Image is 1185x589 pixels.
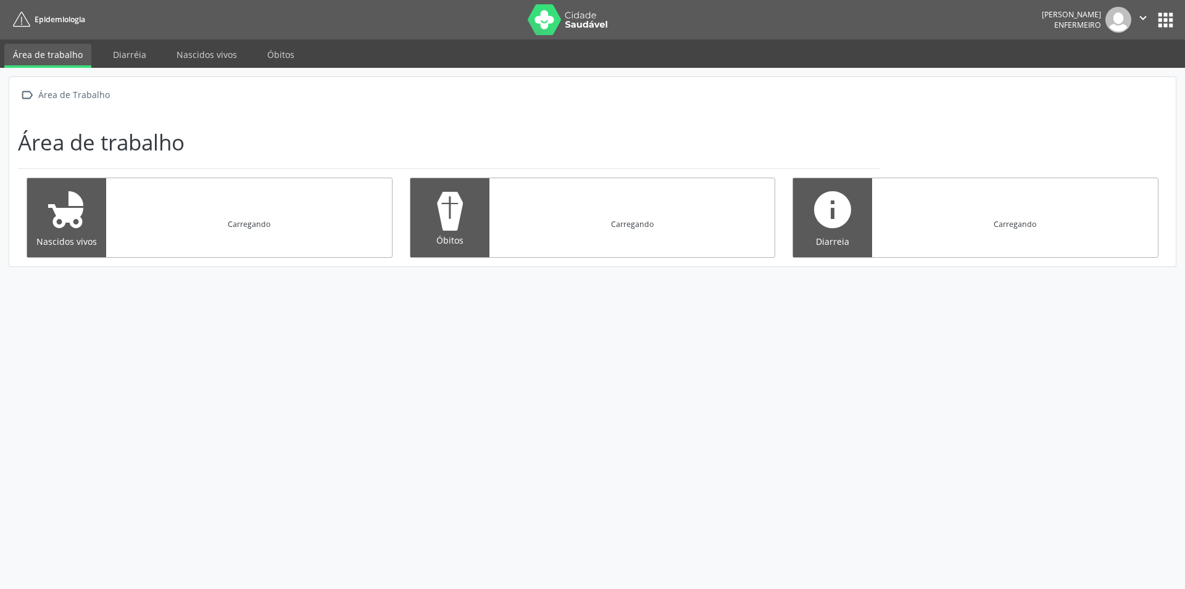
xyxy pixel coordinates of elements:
a:  Área de Trabalho [18,86,112,104]
div: [PERSON_NAME] [1042,9,1101,20]
div: Carregando [611,219,654,229]
span: Epidemiologia [35,14,85,25]
div: Óbitos [419,234,481,247]
div: Carregando [228,219,270,229]
i:  [18,86,36,104]
a: Óbitos [259,44,303,65]
i:  [1136,11,1150,25]
a: Epidemiologia [9,9,85,30]
div: Diarreia [802,235,863,248]
i: child_friendly [44,187,89,232]
span: Enfermeiro [1054,20,1101,30]
div: Nascidos vivos [36,235,98,248]
img: img [1105,7,1131,33]
i: info [810,187,855,232]
button:  [1131,7,1155,33]
div: Área de Trabalho [36,86,112,104]
a: Área de trabalho [4,44,91,68]
button: apps [1155,9,1176,31]
a: Nascidos vivos [168,44,246,65]
div: Carregando [994,219,1036,229]
a: Diarréia [104,44,155,65]
h1: Área de trabalho [18,130,185,155]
